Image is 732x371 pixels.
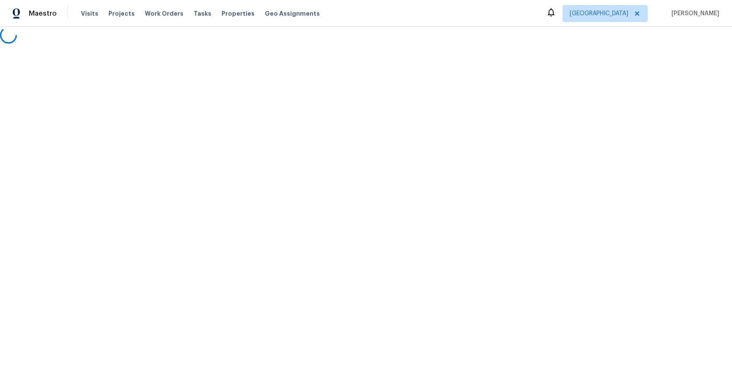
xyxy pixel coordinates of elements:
span: [GEOGRAPHIC_DATA] [570,9,628,18]
span: Geo Assignments [265,9,320,18]
span: Tasks [194,11,211,17]
span: Projects [108,9,135,18]
span: Visits [81,9,98,18]
span: [PERSON_NAME] [668,9,719,18]
span: Maestro [29,9,57,18]
span: Properties [222,9,255,18]
span: Work Orders [145,9,183,18]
